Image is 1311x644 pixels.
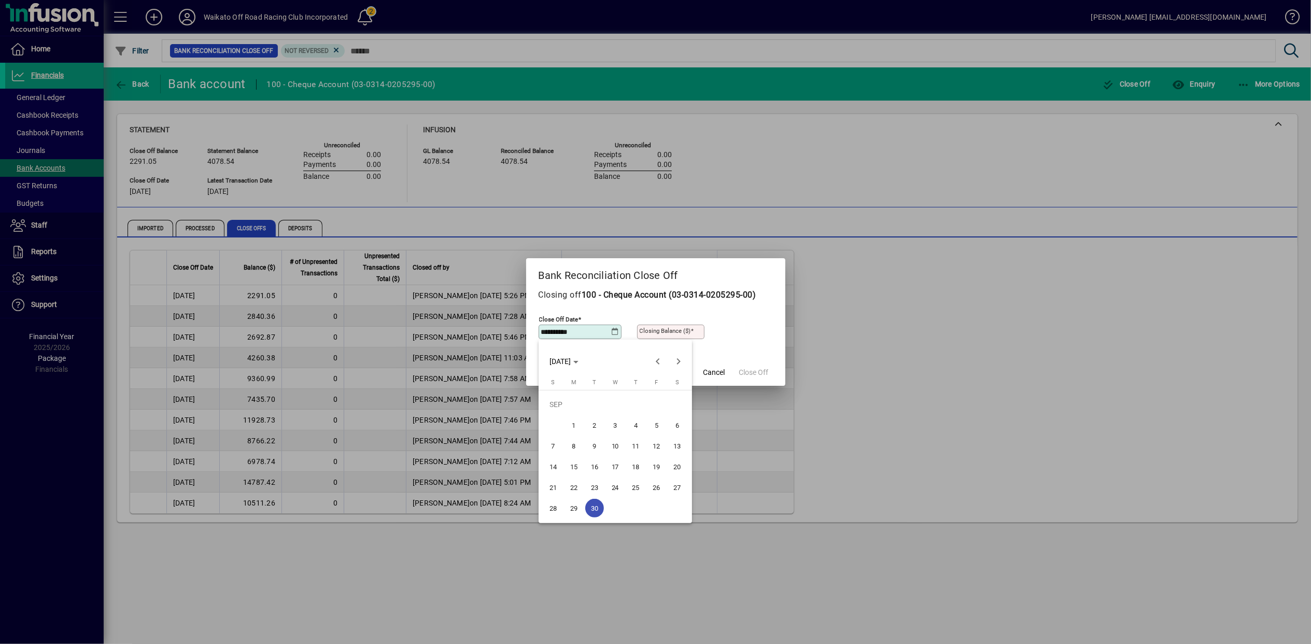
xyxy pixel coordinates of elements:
[626,415,646,436] button: Thu Sep 04 2025
[543,436,563,456] button: Sun Sep 07 2025
[605,436,626,456] button: Wed Sep 10 2025
[571,379,576,386] span: M
[627,457,645,476] span: 18
[668,351,689,372] button: Next month
[584,456,605,477] button: Tue Sep 16 2025
[606,416,625,435] span: 3
[667,436,688,456] button: Sat Sep 13 2025
[543,498,563,519] button: Sun Sep 28 2025
[606,437,625,455] span: 10
[543,394,688,415] td: SEP
[668,478,687,497] span: 27
[565,499,583,517] span: 29
[544,499,562,517] span: 28
[647,416,666,435] span: 5
[606,457,625,476] span: 17
[675,379,679,386] span: S
[593,379,596,386] span: T
[646,477,667,498] button: Fri Sep 26 2025
[667,477,688,498] button: Sat Sep 27 2025
[646,436,667,456] button: Fri Sep 12 2025
[606,478,625,497] span: 24
[613,379,618,386] span: W
[626,436,646,456] button: Thu Sep 11 2025
[584,477,605,498] button: Tue Sep 23 2025
[563,498,584,519] button: Mon Sep 29 2025
[627,478,645,497] span: 25
[627,416,645,435] span: 4
[647,351,668,372] button: Previous month
[585,437,604,455] span: 9
[647,437,666,455] span: 12
[549,357,571,366] span: [DATE]
[646,456,667,477] button: Fri Sep 19 2025
[563,477,584,498] button: Mon Sep 22 2025
[626,456,646,477] button: Thu Sep 18 2025
[585,416,604,435] span: 2
[584,498,605,519] button: Tue Sep 30 2025
[655,379,658,386] span: F
[584,436,605,456] button: Tue Sep 09 2025
[563,436,584,456] button: Mon Sep 08 2025
[551,379,555,386] span: S
[585,499,604,517] span: 30
[584,415,605,436] button: Tue Sep 02 2025
[634,379,638,386] span: T
[565,437,583,455] span: 8
[605,415,626,436] button: Wed Sep 03 2025
[626,477,646,498] button: Thu Sep 25 2025
[565,416,583,435] span: 1
[668,437,687,455] span: 13
[585,478,604,497] span: 23
[605,456,626,477] button: Wed Sep 17 2025
[667,415,688,436] button: Sat Sep 06 2025
[565,478,583,497] span: 22
[668,457,687,476] span: 20
[563,456,584,477] button: Mon Sep 15 2025
[543,456,563,477] button: Sun Sep 14 2025
[647,457,666,476] span: 19
[647,478,666,497] span: 26
[585,457,604,476] span: 16
[543,477,563,498] button: Sun Sep 21 2025
[544,478,562,497] span: 21
[605,477,626,498] button: Wed Sep 24 2025
[544,437,562,455] span: 7
[667,456,688,477] button: Sat Sep 20 2025
[627,437,645,455] span: 11
[544,457,562,476] span: 14
[563,415,584,436] button: Mon Sep 01 2025
[545,352,583,371] button: Choose month and year
[668,416,687,435] span: 6
[565,457,583,476] span: 15
[646,415,667,436] button: Fri Sep 05 2025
